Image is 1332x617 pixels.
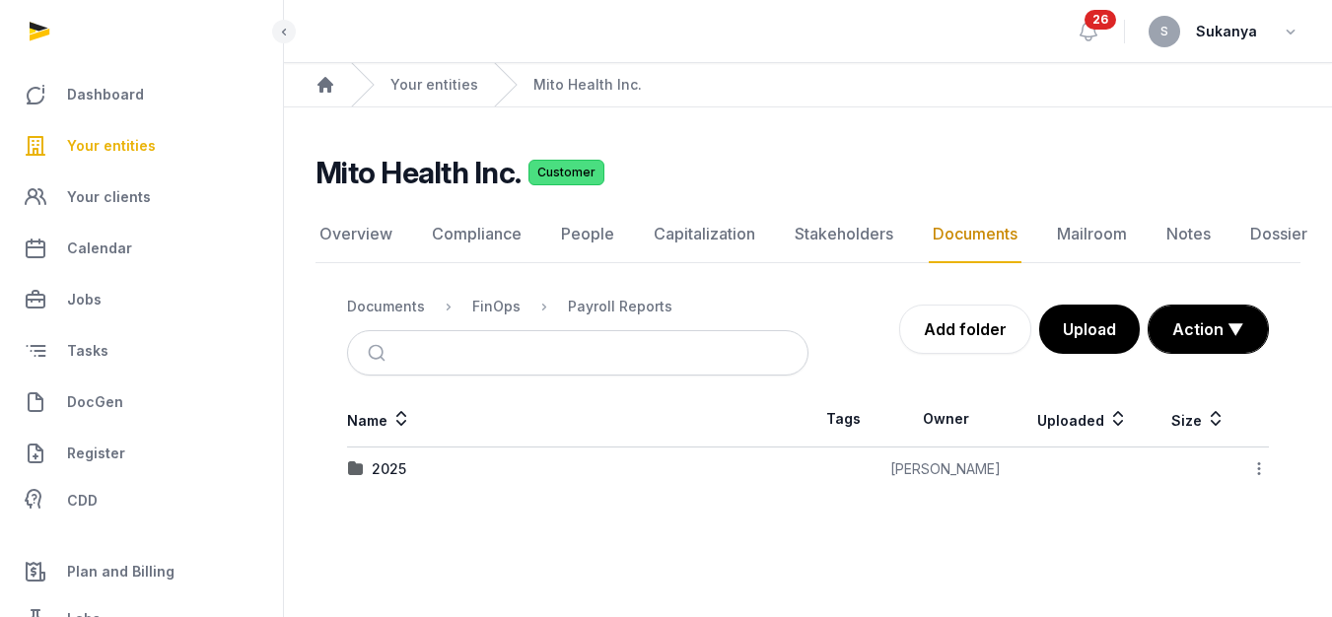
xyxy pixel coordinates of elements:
th: Owner [878,391,1014,447]
nav: Tabs [315,206,1300,263]
span: Tasks [67,339,108,363]
button: Submit [356,331,402,375]
span: Your entities [67,134,156,158]
a: Notes [1162,206,1215,263]
a: Register [16,430,267,477]
span: Dashboard [67,83,144,106]
span: Sukanya [1196,20,1257,43]
a: Mito Health Inc. [533,75,642,95]
a: Overview [315,206,396,263]
a: People [557,206,618,263]
th: Size [1152,391,1245,447]
a: Capitalization [650,206,759,263]
span: 26 [1085,10,1116,30]
span: Jobs [67,288,102,311]
td: [PERSON_NAME] [878,447,1014,492]
nav: Breadcrumb [347,283,808,330]
a: DocGen [16,378,267,426]
a: Your entities [390,75,478,95]
button: S [1149,16,1180,47]
a: Dashboard [16,71,267,118]
span: Customer [528,160,604,185]
a: Jobs [16,276,267,323]
a: Tasks [16,327,267,375]
a: Add folder [899,305,1031,354]
a: Plan and Billing [16,548,267,595]
div: Payroll Reports [568,297,672,316]
th: Tags [808,391,878,447]
span: Calendar [67,237,132,260]
a: Mailroom [1053,206,1131,263]
span: Plan and Billing [67,560,175,583]
a: Stakeholders [791,206,897,263]
a: Dossier [1246,206,1311,263]
th: Uploaded [1014,391,1152,447]
div: 2025 [372,459,406,479]
button: Upload [1039,305,1140,354]
span: Register [67,442,125,465]
a: Compliance [428,206,526,263]
a: CDD [16,481,267,520]
a: Your clients [16,173,267,221]
a: Calendar [16,225,267,272]
span: Your clients [67,185,151,209]
img: folder.svg [348,461,364,477]
div: Documents [347,297,425,316]
div: FinOps [472,297,521,316]
h2: Mito Health Inc. [315,155,521,190]
span: S [1160,26,1168,37]
nav: Breadcrumb [284,63,1332,107]
th: Name [347,391,808,447]
span: DocGen [67,390,123,414]
span: CDD [67,489,98,513]
a: Your entities [16,122,267,170]
a: Documents [929,206,1021,263]
button: Action ▼ [1149,306,1268,353]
